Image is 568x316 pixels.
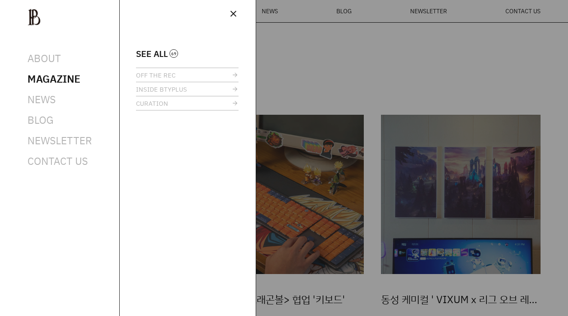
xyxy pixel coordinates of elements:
[27,113,54,127] a: BLOG
[27,72,80,86] span: MAGAZINE
[136,86,187,92] span: INSIDE BTYPLUS
[27,92,56,106] a: NEWS
[27,134,92,147] a: NEWSLETTER
[136,51,168,57] span: SEE ALL
[136,96,239,110] a: CURATION
[136,100,168,107] span: CURATION
[27,154,88,168] a: CONTACT US
[136,68,239,82] a: OFF THE REC
[136,72,175,78] span: OFF THE REC
[27,9,41,26] img: ba379d5522eb3.png
[228,9,239,19] span: close
[136,82,239,96] a: INSIDE BTYPLUS
[27,51,61,65] a: ABOUT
